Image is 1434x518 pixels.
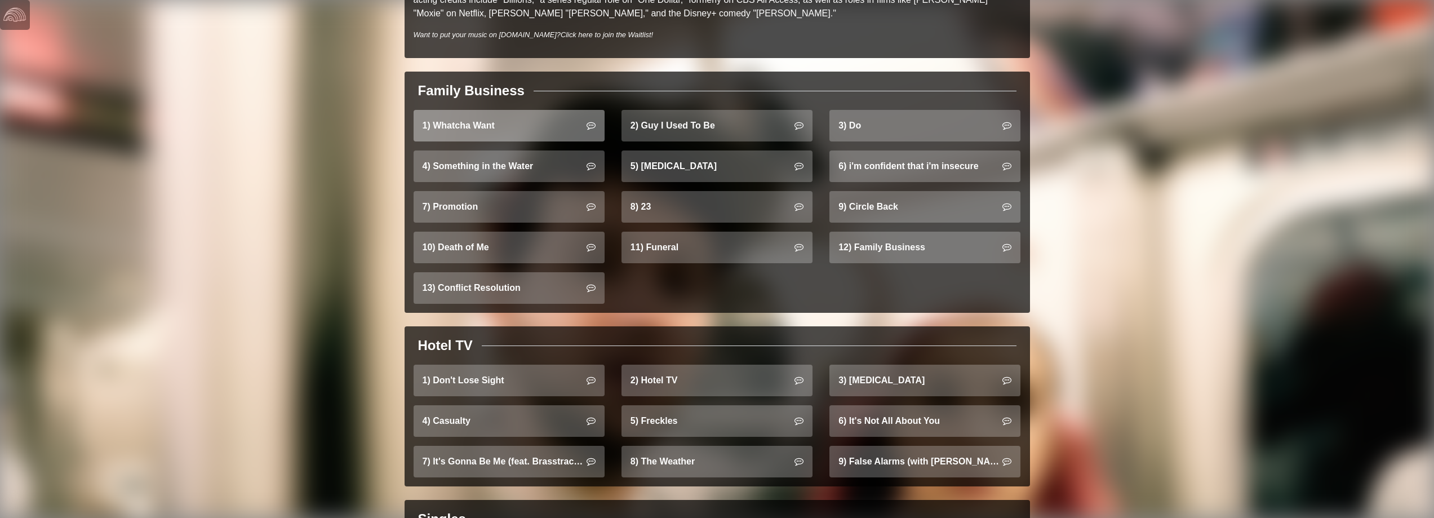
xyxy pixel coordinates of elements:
a: Click here to join the Waitlist! [561,30,653,39]
a: 9) False Alarms (with [PERSON_NAME]) [829,446,1020,477]
div: Hotel TV [418,335,473,356]
a: 4) Something in the Water [414,150,605,182]
a: 7) It's Gonna Be Me (feat. Brasstracks) [414,446,605,477]
a: 1) Whatcha Want [414,110,605,141]
a: 9) Circle Back [829,191,1020,223]
a: 2) Hotel TV [621,365,813,396]
img: logo-white-4c48a5e4bebecaebe01ca5a9d34031cfd3d4ef9ae749242e8c4bf12ef99f53e8.png [3,3,26,26]
a: 4) Casualty [414,405,605,437]
a: 3) Do [829,110,1020,141]
i: Want to put your music on [DOMAIN_NAME]? [414,30,654,39]
a: 5) [MEDICAL_DATA] [621,150,813,182]
a: 11) Funeral [621,232,813,263]
a: 13) Conflict Resolution [414,272,605,304]
a: 1) Don't Lose Sight [414,365,605,396]
a: 6) It's Not All About You [829,405,1020,437]
a: 10) Death of Me [414,232,605,263]
a: 8) The Weather [621,446,813,477]
a: 8) 23 [621,191,813,223]
a: 12) Family Business [829,232,1020,263]
a: 7) Promotion [414,191,605,223]
a: 6) i'm confident that i'm insecure [829,150,1020,182]
div: Family Business [418,81,525,101]
a: 3) [MEDICAL_DATA] [829,365,1020,396]
a: 5) Freckles [621,405,813,437]
a: 2) Guy I Used To Be [621,110,813,141]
